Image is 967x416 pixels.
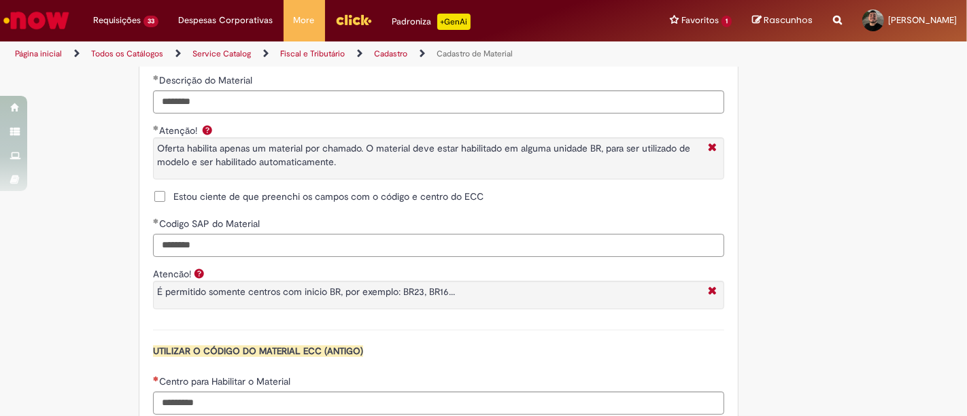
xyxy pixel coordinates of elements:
[681,14,719,27] span: Favoritos
[153,268,191,280] label: Atencão!
[159,218,262,230] span: Codigo SAP do Material
[153,392,724,415] input: Centro para Habilitar o Material
[143,16,158,27] span: 33
[157,285,701,298] p: É permitido somente centros com inicio BR, por exemplo: BR23, BR16...
[179,14,273,27] span: Despesas Corporativas
[159,124,200,137] span: Atenção!
[159,74,255,86] span: Descrição do Material
[752,14,813,27] a: Rascunhos
[91,48,163,59] a: Todos os Catálogos
[705,141,720,156] i: Fechar More information Por question_aten_o
[192,48,251,59] a: Service Catalog
[157,141,701,169] p: Oferta habilita apenas um material por chamado. O material deve estar habilitado em alguma unidad...
[199,124,216,135] span: Ajuda para Atenção!
[153,75,159,80] span: Obrigatório Preenchido
[437,14,471,30] p: +GenAi
[93,14,141,27] span: Requisições
[335,10,372,30] img: click_logo_yellow_360x200.png
[10,41,634,67] ul: Trilhas de página
[153,218,159,224] span: Obrigatório Preenchido
[173,190,483,203] span: Estou ciente de que preenchi os campos com o código e centro do ECC
[280,48,345,59] a: Fiscal e Tributário
[153,376,159,381] span: Necessários
[392,14,471,30] div: Padroniza
[159,375,293,387] span: Centro para Habilitar o Material
[437,48,513,59] a: Cadastro de Material
[888,14,957,26] span: [PERSON_NAME]
[153,125,159,131] span: Obrigatório Preenchido
[153,90,724,114] input: Descrição do Material
[294,14,315,27] span: More
[374,48,407,59] a: Cadastro
[764,14,813,27] span: Rascunhos
[153,234,724,257] input: Codigo SAP do Material
[191,268,207,279] span: Ajuda para Atencão!
[722,16,732,27] span: 1
[705,285,720,299] i: Fechar More information Por question_atencao
[153,345,363,357] span: UTILIZAR O CÓDIGO DO MATERIAL ECC (ANTIGO)
[15,48,62,59] a: Página inicial
[1,7,71,34] img: ServiceNow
